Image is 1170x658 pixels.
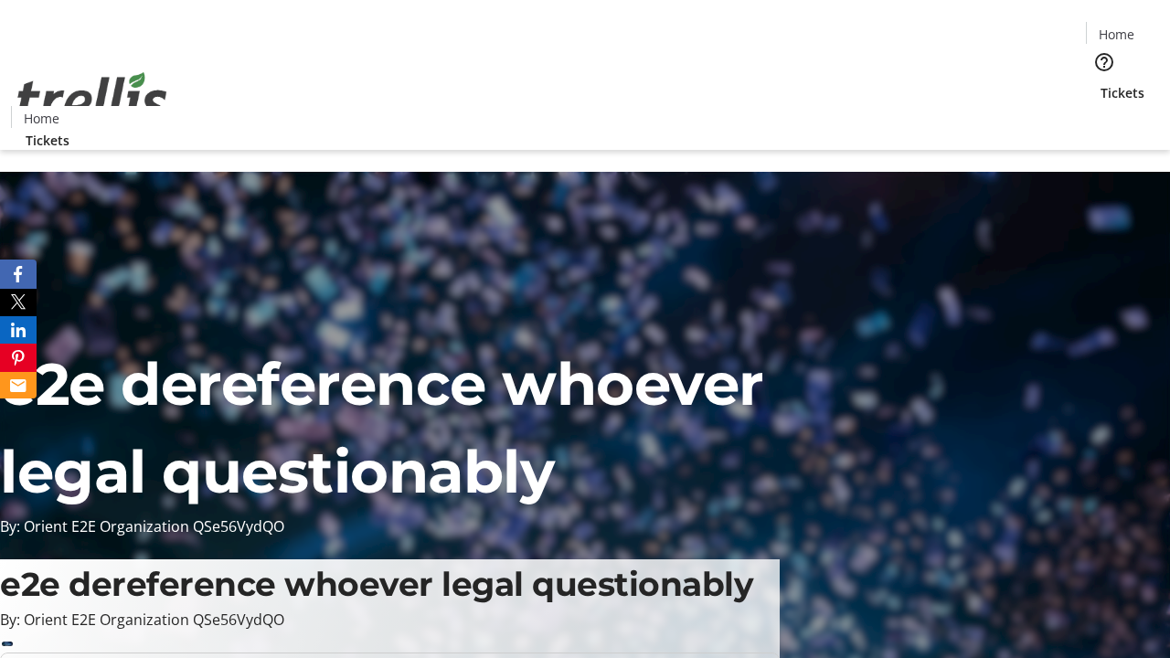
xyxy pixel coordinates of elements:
[1086,102,1122,139] button: Cart
[11,52,174,143] img: Orient E2E Organization QSe56VydQO's Logo
[1087,25,1145,44] a: Home
[12,109,70,128] a: Home
[1086,44,1122,80] button: Help
[26,131,69,150] span: Tickets
[24,109,59,128] span: Home
[1099,25,1134,44] span: Home
[1101,83,1144,102] span: Tickets
[11,131,84,150] a: Tickets
[1086,83,1159,102] a: Tickets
